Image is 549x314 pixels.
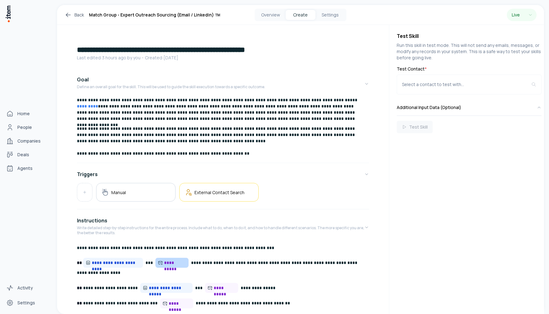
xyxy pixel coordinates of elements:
p: Write detailed step-by-step instructions for the entire process. Include what to do, when to do i... [77,225,364,235]
label: Test Contact [397,66,542,72]
p: Define an overall goal for the skill. This will be used to guide the skill execution towards a sp... [77,84,265,89]
img: Item Brain Logo [5,5,11,23]
span: Activity [17,285,33,291]
button: Overview [256,10,286,20]
h4: Instructions [77,217,107,224]
h5: Manual [111,189,126,195]
span: People [17,124,32,130]
h5: External Contact Search [194,189,244,195]
h4: Test Skill [397,32,542,40]
a: Back [65,11,84,19]
h4: Triggers [77,171,98,178]
div: Select a contact to test with... [402,81,531,88]
button: Triggers [77,166,369,183]
span: Deals [17,152,29,158]
button: Settings [315,10,345,20]
a: Deals [4,148,51,161]
span: Companies [17,138,41,144]
div: Triggers [77,183,369,207]
div: GoalDefine an overall goal for the skill. This will be used to guide the skill execution towards ... [77,97,369,160]
p: Last edited: 3 hours ago by you ・Created: [DATE] [77,55,369,61]
h4: Goal [77,76,89,83]
span: Home [17,111,30,117]
a: Home [4,107,51,120]
a: Agents [4,162,51,175]
h1: Match Group - Expert Outreach Sourcing (Email / Linkedin) ™️ [89,11,220,19]
p: Run this skill in test mode. This will not send any emails, messages, or modify any records in yo... [397,42,542,61]
span: Settings [17,300,35,306]
a: Companies [4,135,51,147]
span: Agents [17,165,33,171]
button: InstructionsWrite detailed step-by-step instructions for the entire process. Include what to do, ... [77,212,369,243]
button: Create [286,10,315,20]
button: GoalDefine an overall goal for the skill. This will be used to guide the skill execution towards ... [77,71,369,97]
a: People [4,121,51,134]
button: Additional Input Data (Optional) [397,99,542,116]
a: Activity [4,282,51,294]
a: Settings [4,297,51,309]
